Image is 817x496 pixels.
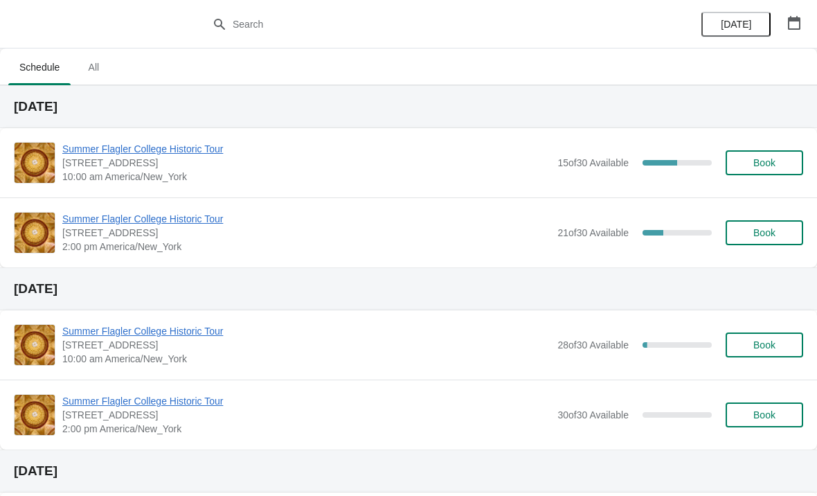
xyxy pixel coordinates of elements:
[701,12,771,37] button: [DATE]
[14,464,803,478] h2: [DATE]
[15,213,55,253] img: Summer Flagler College Historic Tour | 74 King Street, St. Augustine, FL, USA | 2:00 pm America/N...
[76,55,111,80] span: All
[8,55,71,80] span: Schedule
[753,157,775,168] span: Book
[62,142,550,156] span: Summer Flagler College Historic Tour
[726,150,803,175] button: Book
[62,422,550,436] span: 2:00 pm America/New_York
[557,409,629,420] span: 30 of 30 Available
[62,394,550,408] span: Summer Flagler College Historic Tour
[721,19,751,30] span: [DATE]
[557,339,629,351] span: 28 of 30 Available
[232,12,613,37] input: Search
[753,227,775,238] span: Book
[62,156,550,170] span: [STREET_ADDRESS]
[62,170,550,184] span: 10:00 am America/New_York
[726,220,803,245] button: Book
[62,240,550,254] span: 2:00 pm America/New_York
[15,325,55,365] img: Summer Flagler College Historic Tour | 74 King Street, St. Augustine, FL, USA | 10:00 am America/...
[557,227,629,238] span: 21 of 30 Available
[62,226,550,240] span: [STREET_ADDRESS]
[557,157,629,168] span: 15 of 30 Available
[14,282,803,296] h2: [DATE]
[15,143,55,183] img: Summer Flagler College Historic Tour | 74 King Street, St. Augustine, FL, USA | 10:00 am America/...
[726,402,803,427] button: Book
[753,409,775,420] span: Book
[62,212,550,226] span: Summer Flagler College Historic Tour
[62,338,550,352] span: [STREET_ADDRESS]
[753,339,775,351] span: Book
[62,324,550,338] span: Summer Flagler College Historic Tour
[62,352,550,366] span: 10:00 am America/New_York
[62,408,550,422] span: [STREET_ADDRESS]
[15,395,55,435] img: Summer Flagler College Historic Tour | 74 King Street, St. Augustine, FL, USA | 2:00 pm America/N...
[726,333,803,357] button: Book
[14,100,803,114] h2: [DATE]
